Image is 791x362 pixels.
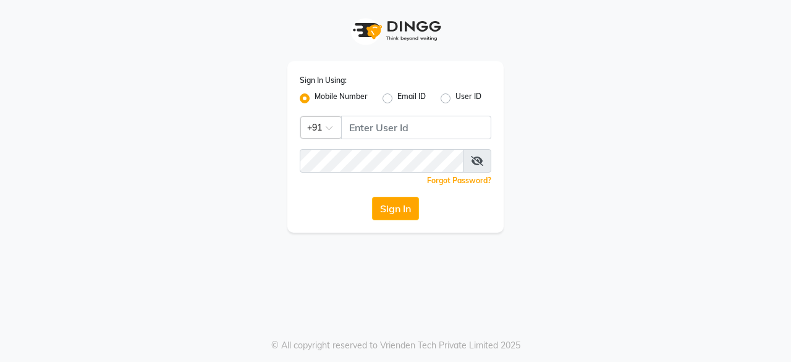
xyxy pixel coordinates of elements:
[397,91,426,106] label: Email ID
[455,91,481,106] label: User ID
[315,91,368,106] label: Mobile Number
[346,12,445,49] img: logo1.svg
[300,149,463,173] input: Username
[341,116,491,139] input: Username
[300,75,347,86] label: Sign In Using:
[372,197,419,220] button: Sign In
[427,176,491,185] a: Forgot Password?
